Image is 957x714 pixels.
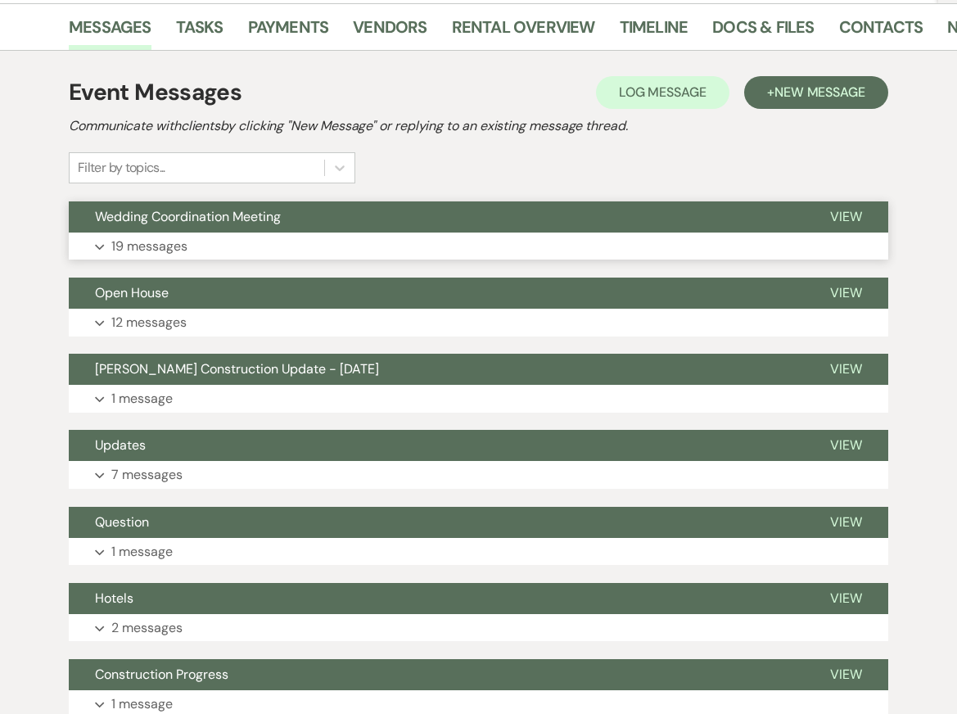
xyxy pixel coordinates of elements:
button: 1 message [69,385,888,413]
a: Timeline [620,14,688,50]
a: Docs & Files [712,14,814,50]
button: [PERSON_NAME] Construction Update - [DATE] [69,354,804,385]
span: Updates [95,436,146,454]
span: Log Message [619,84,706,101]
button: Log Message [596,76,729,109]
span: Hotels [95,590,133,607]
span: Open House [95,284,169,301]
button: Wedding Coordination Meeting [69,201,804,233]
button: Construction Progress [69,659,804,690]
span: Wedding Coordination Meeting [95,208,281,225]
a: Vendors [353,14,427,50]
button: 2 messages [69,614,888,642]
button: Updates [69,430,804,461]
h1: Event Messages [69,75,242,110]
a: Payments [248,14,329,50]
span: View [830,666,862,683]
a: Contacts [839,14,923,50]
span: New Message [774,84,865,101]
span: View [830,284,862,301]
span: Question [95,513,149,531]
span: View [830,590,862,607]
a: Tasks [176,14,223,50]
span: View [830,208,862,225]
button: View [804,583,888,614]
p: 19 messages [111,236,187,257]
button: +New Message [744,76,888,109]
a: Messages [69,14,151,50]
button: View [804,354,888,385]
p: 1 message [111,541,173,563]
p: 12 messages [111,312,187,333]
span: [PERSON_NAME] Construction Update - [DATE] [95,360,379,377]
button: View [804,430,888,461]
span: Construction Progress [95,666,228,683]
span: View [830,513,862,531]
div: Filter by topics... [78,158,165,178]
h2: Communicate with clients by clicking "New Message" or replying to an existing message thread. [69,116,888,136]
button: View [804,507,888,538]
button: View [804,201,888,233]
button: View [804,659,888,690]
button: Open House [69,278,804,309]
p: 1 message [111,388,173,409]
a: Rental Overview [452,14,595,50]
button: Hotels [69,583,804,614]
button: 1 message [69,538,888,566]
button: View [804,278,888,309]
button: 12 messages [69,309,888,337]
button: 19 messages [69,233,888,260]
p: 2 messages [111,617,183,639]
span: View [830,360,862,377]
p: 7 messages [111,464,183,486]
button: 7 messages [69,461,888,489]
button: Question [69,507,804,538]
span: View [830,436,862,454]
